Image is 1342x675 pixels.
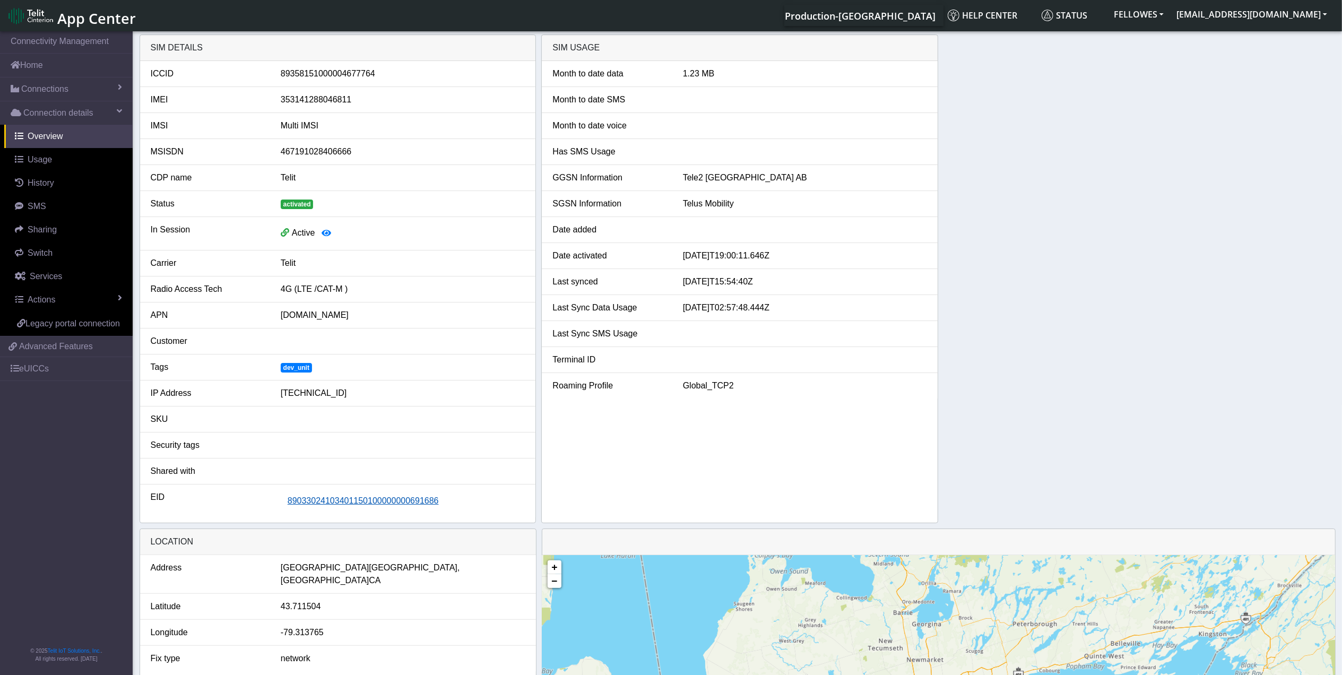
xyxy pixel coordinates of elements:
[675,197,936,210] div: Telus Mobility
[273,171,533,184] div: Telit
[369,561,460,574] span: [GEOGRAPHIC_DATA],
[143,119,273,132] div: IMSI
[4,125,133,148] a: Overview
[544,301,674,314] div: Last Sync Data Usage
[948,10,959,21] img: knowledge.svg
[273,67,533,80] div: 89358151000004677764
[315,223,338,244] button: View session details
[369,574,380,587] span: CA
[4,265,133,288] a: Services
[8,4,134,27] a: App Center
[143,491,273,511] div: EID
[143,171,273,184] div: CDP name
[57,8,136,28] span: App Center
[28,178,54,187] span: History
[25,319,120,328] span: Legacy portal connection
[273,93,533,106] div: 353141288046811
[281,363,312,373] span: dev_unit
[19,340,93,353] span: Advanced Features
[28,155,52,164] span: Usage
[675,249,936,262] div: [DATE]T19:00:11.646Z
[28,132,63,141] span: Overview
[675,171,936,184] div: Tele2 [GEOGRAPHIC_DATA] AB
[288,496,439,505] span: 89033024103401150100000000691686
[281,491,446,511] button: 89033024103401150100000000691686
[28,295,55,304] span: Actions
[140,529,536,555] div: LOCATION
[143,387,273,400] div: IP Address
[273,309,533,322] div: [DOMAIN_NAME]
[4,195,133,218] a: SMS
[544,119,674,132] div: Month to date voice
[143,626,273,639] div: Longitude
[281,574,369,587] span: [GEOGRAPHIC_DATA]
[1037,5,1107,26] a: Status
[943,5,1037,26] a: Help center
[785,10,936,22] span: Production-[GEOGRAPHIC_DATA]
[548,560,561,574] a: Zoom in
[143,67,273,80] div: ICCID
[544,171,674,184] div: GGSN Information
[4,218,133,241] a: Sharing
[544,67,674,80] div: Month to date data
[28,248,53,257] span: Switch
[143,309,273,322] div: APN
[143,600,273,613] div: Latitude
[548,574,561,588] a: Zoom out
[23,107,93,119] span: Connection details
[1170,5,1334,24] button: [EMAIL_ADDRESS][DOMAIN_NAME]
[675,67,936,80] div: 1.23 MB
[273,600,533,613] div: 43.711504
[544,93,674,106] div: Month to date SMS
[544,379,674,392] div: Roaming Profile
[948,10,1017,21] span: Help center
[143,283,273,296] div: Radio Access Tech
[544,145,674,158] div: Has SMS Usage
[143,257,273,270] div: Carrier
[273,119,533,132] div: Multi IMSI
[273,626,533,639] div: -79.313765
[4,148,133,171] a: Usage
[544,353,674,366] div: Terminal ID
[143,465,273,478] div: Shared with
[30,272,62,281] span: Services
[273,652,533,665] div: network
[1042,10,1087,21] span: Status
[542,35,938,61] div: SIM Usage
[544,275,674,288] div: Last synced
[28,225,57,234] span: Sharing
[544,249,674,262] div: Date activated
[140,35,536,61] div: SIM details
[4,288,133,311] a: Actions
[143,652,273,665] div: Fix type
[281,200,314,209] span: activated
[143,93,273,106] div: IMEI
[4,171,133,195] a: History
[273,387,533,400] div: [TECHNICAL_ID]
[544,197,674,210] div: SGSN Information
[143,413,273,426] div: SKU
[675,379,936,392] div: Global_TCP2
[4,241,133,265] a: Switch
[143,335,273,348] div: Customer
[48,648,101,654] a: Telit IoT Solutions, Inc.
[21,83,68,96] span: Connections
[281,561,369,574] span: [GEOGRAPHIC_DATA]
[675,275,936,288] div: [DATE]T15:54:40Z
[1042,10,1053,21] img: status.svg
[544,327,674,340] div: Last Sync SMS Usage
[273,283,533,296] div: 4G (LTE /CAT-M )
[143,361,273,374] div: Tags
[544,223,674,236] div: Date added
[143,561,273,587] div: Address
[143,439,273,452] div: Security tags
[143,223,273,244] div: In Session
[292,228,315,237] span: Active
[143,145,273,158] div: MSISDN
[675,301,936,314] div: [DATE]T02:57:48.444Z
[143,197,273,210] div: Status
[8,7,53,24] img: logo-telit-cinterion-gw-new.png
[273,257,533,270] div: Telit
[1107,5,1170,24] button: FELLOWES
[28,202,46,211] span: SMS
